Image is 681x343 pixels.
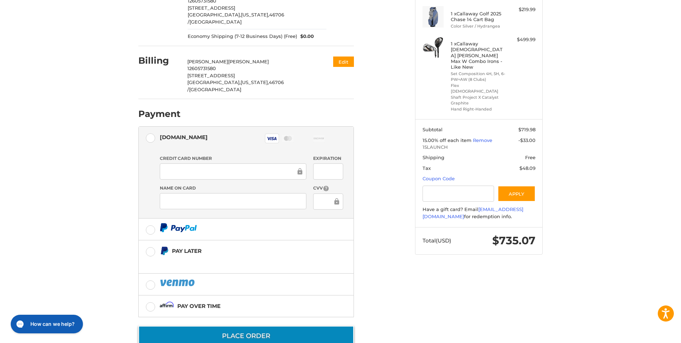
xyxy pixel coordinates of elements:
[518,137,536,143] span: -$33.00
[297,33,314,40] span: $0.00
[423,165,431,171] span: Tax
[160,246,169,255] img: Pay Later icon
[451,71,505,83] li: Set Composition 4H, 5H, 6-PW+AW (8 Clubs)
[138,55,180,66] h2: Billing
[507,6,536,13] div: $219.99
[228,59,269,64] span: [PERSON_NAME]
[507,36,536,43] div: $499.99
[187,79,284,92] span: 46706 /
[313,185,343,192] label: CVV
[451,83,505,94] li: Flex [DEMOGRAPHIC_DATA]
[473,137,492,143] a: Remove
[423,176,455,181] a: Coupon Code
[451,106,505,112] li: Hand Right-Handed
[7,312,85,336] iframe: Gorgias live chat messenger
[525,155,536,160] span: Free
[451,23,505,29] li: Color Silver / Hydrangea
[172,245,309,257] div: Pay Later
[160,131,208,143] div: [DOMAIN_NAME]
[187,65,216,71] span: 12605731580
[241,12,269,18] span: [US_STATE],
[177,300,221,312] div: Pay over time
[189,87,241,92] span: [GEOGRAPHIC_DATA]
[241,79,269,85] span: [US_STATE],
[189,19,242,25] span: [GEOGRAPHIC_DATA]
[451,94,505,106] li: Shaft Project X Catalyst Graphite
[160,302,174,310] img: Affirm icon
[518,127,536,132] span: $719.98
[160,185,306,191] label: Name on Card
[160,155,306,162] label: Credit Card Number
[423,186,494,202] input: Gift Certificate or Coupon Code
[423,127,443,132] span: Subtotal
[138,108,181,119] h2: Payment
[160,223,197,232] img: PayPal icon
[188,12,284,25] span: 46706 /
[187,79,241,85] span: [GEOGRAPHIC_DATA],
[423,155,444,160] span: Shipping
[423,206,536,220] div: Have a gift card? Email for redemption info.
[313,155,343,162] label: Expiration
[423,206,523,219] a: [EMAIL_ADDRESS][DOMAIN_NAME]
[498,186,536,202] button: Apply
[188,12,241,18] span: [GEOGRAPHIC_DATA],
[451,41,505,70] h4: 1 x Callaway [DEMOGRAPHIC_DATA] [PERSON_NAME] Max W Combo Irons - Like New
[187,73,235,78] span: [STREET_ADDRESS]
[451,11,505,23] h4: 1 x Callaway Golf 2025 Chase 14 Cart Bag
[333,57,354,67] button: Edit
[188,33,297,40] span: Economy Shipping (7-12 Business Days) (Free)
[492,234,536,247] span: $735.07
[423,137,473,143] span: 15.00% off each item
[187,59,228,64] span: [PERSON_NAME]
[160,258,309,265] iframe: PayPal Message 3
[423,144,536,151] span: 15LAUNCH
[160,278,196,287] img: PayPal icon
[519,165,536,171] span: $48.09
[423,237,451,244] span: Total (USD)
[188,5,235,11] span: [STREET_ADDRESS]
